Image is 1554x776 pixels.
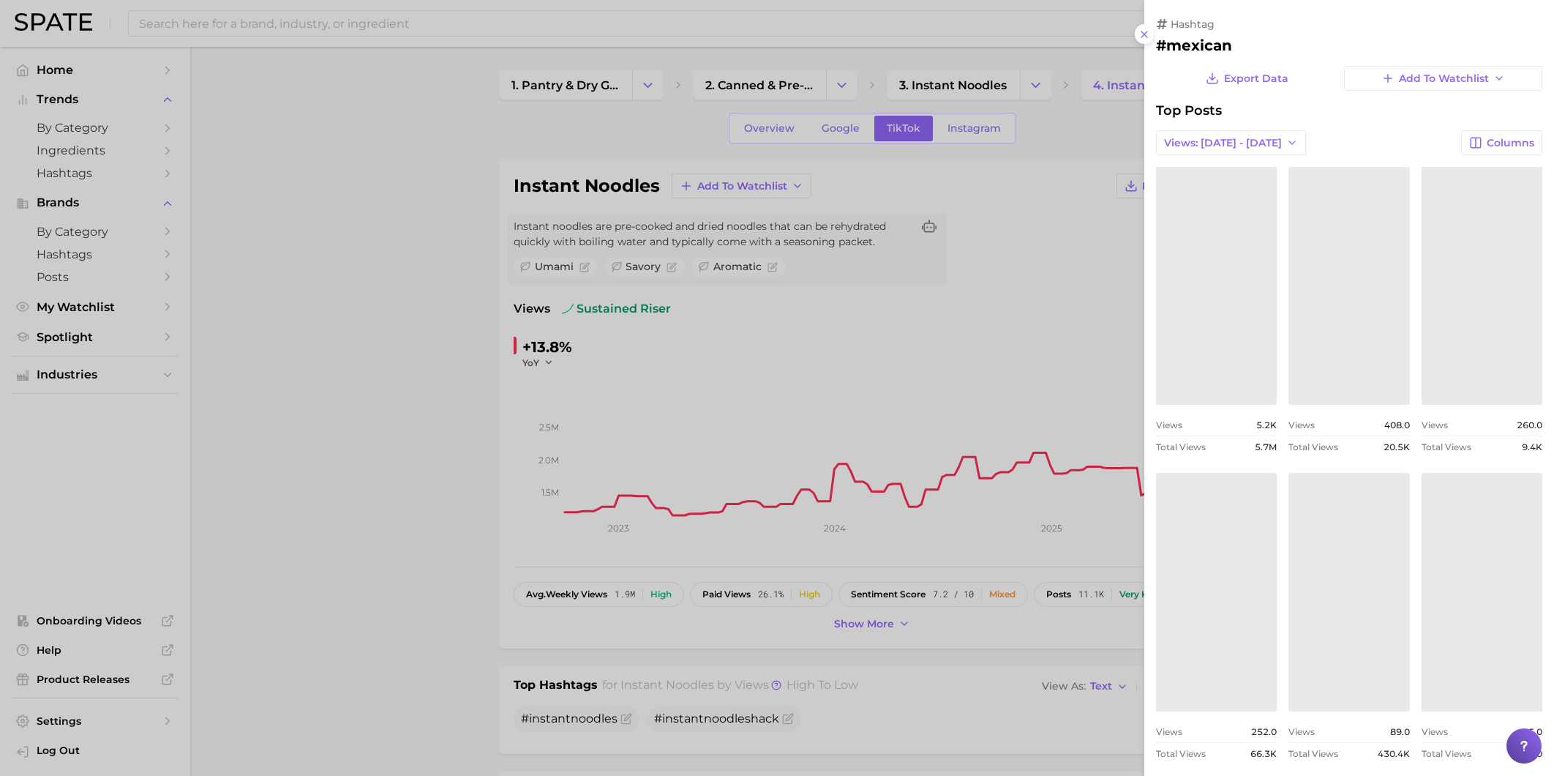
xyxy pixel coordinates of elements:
span: 9.4k [1522,441,1542,452]
span: 408.0 [1384,419,1410,430]
span: 20.5k [1384,441,1410,452]
span: 252.0 [1251,726,1277,737]
span: 89.0 [1390,726,1410,737]
span: Total Views [1422,441,1471,452]
span: 5.0 [1528,726,1542,737]
button: Export Data [1202,66,1291,91]
button: Views: [DATE] - [DATE] [1156,130,1306,155]
span: 260.0 [1517,419,1542,430]
span: 5.7m [1255,441,1277,452]
span: Views [1288,726,1315,737]
span: Total Views [1156,441,1206,452]
h2: #mexican [1156,37,1542,54]
span: Views [1156,419,1182,430]
span: Views [1288,419,1315,430]
span: Total Views [1156,748,1206,759]
span: Total Views [1288,441,1338,452]
span: Views [1422,726,1448,737]
span: Add to Watchlist [1399,72,1489,85]
span: Export Data [1224,72,1288,85]
span: Views [1422,419,1448,430]
span: Views [1156,726,1182,737]
span: 5.2k [1256,419,1277,430]
span: Columns [1487,137,1534,149]
button: Columns [1461,130,1542,155]
span: Views: [DATE] - [DATE] [1164,137,1282,149]
span: Top Posts [1156,102,1222,119]
span: Total Views [1288,748,1338,759]
span: 430.4k [1378,748,1410,759]
span: hashtag [1171,18,1215,31]
span: Total Views [1422,748,1471,759]
span: 66.3k [1250,748,1277,759]
button: Add to Watchlist [1344,66,1542,91]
